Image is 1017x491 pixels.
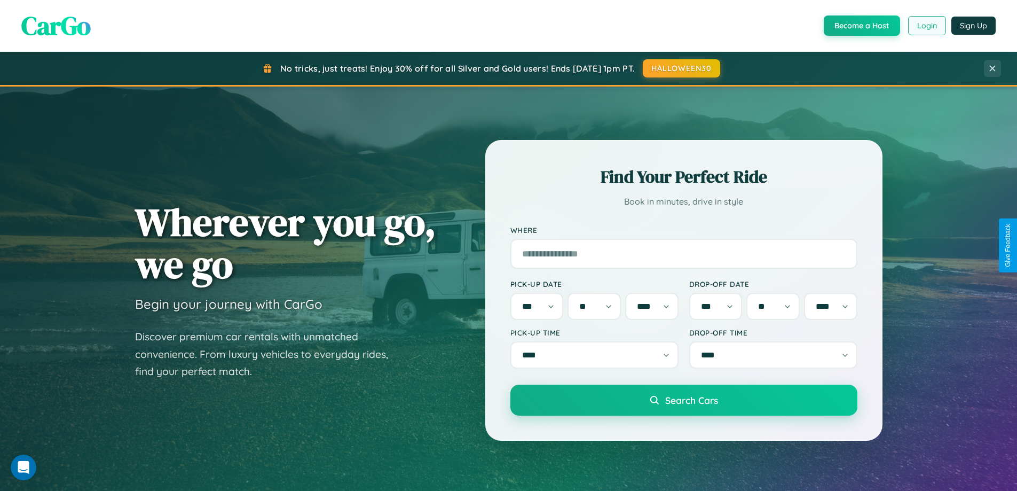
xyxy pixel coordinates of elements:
[665,394,718,406] span: Search Cars
[510,225,857,235] label: Where
[689,279,857,289] label: Drop-off Date
[689,328,857,337] label: Drop-off Time
[510,328,679,337] label: Pick-up Time
[643,59,720,77] button: HALLOWEEN30
[510,279,679,289] label: Pick-up Date
[135,328,402,380] p: Discover premium car rentals with unmatched convenience. From luxury vehicles to everyday rides, ...
[21,8,91,43] span: CarGo
[824,15,900,36] button: Become a Host
[951,17,996,35] button: Sign Up
[280,63,635,74] span: No tricks, just treats! Enjoy 30% off for all Silver and Gold users! Ends [DATE] 1pm PT.
[510,194,857,209] p: Book in minutes, drive in style
[135,296,322,312] h3: Begin your journey with CarGo
[135,201,436,285] h1: Wherever you go, we go
[908,16,946,35] button: Login
[510,165,857,189] h2: Find Your Perfect Ride
[510,385,857,416] button: Search Cars
[11,455,36,480] iframe: Intercom live chat
[1004,224,1012,267] div: Give Feedback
